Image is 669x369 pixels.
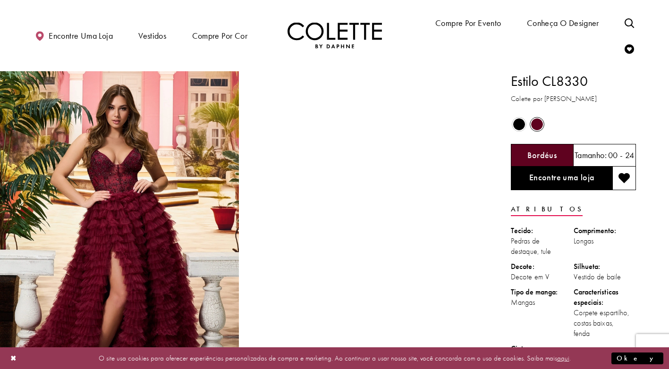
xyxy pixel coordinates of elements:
[511,287,574,297] div: Tipo de manga:
[611,352,663,364] button: Caixa de diálogo Enviar
[511,116,527,133] div: Black
[433,9,504,35] span: Compre por evento
[511,236,574,257] div: Pedras de destaque, tule
[511,297,574,308] div: Mangas
[622,35,636,61] a: Verifique a lista de desejos
[574,287,636,308] div: Características especiais:
[574,308,636,339] div: Corpete espartilho, costas baixas, fenda
[612,167,636,190] button: Adicionar à lista de desejos
[435,18,501,28] span: Compre por evento
[574,226,636,236] div: Comprimento:
[190,23,250,49] span: Compre por cor
[511,272,574,282] div: Decote em V
[6,350,22,366] button: Caixa de diálogo Fechar
[49,31,113,41] span: Encontre uma loja
[527,151,557,160] h5: Cor escolhida
[511,202,583,216] a: Atributos
[136,23,169,49] span: Vestidos
[574,261,636,272] div: Silhueta:
[511,261,574,272] div: Decote:
[557,353,569,362] a: aqui
[288,23,382,49] img: Colette por Daphne
[511,344,574,354] div: Cintura:
[511,71,636,91] h1: Estilo CL8330
[525,9,601,35] a: Conheça o designer
[608,151,635,160] h5: 00 - 24
[511,93,636,104] h3: Colette por [PERSON_NAME]
[288,23,382,49] a: Visite a página inicial
[68,352,601,364] p: O site usa cookies para oferecer experiências personalizadas de compra e marketing. Ao continuar ...
[574,236,636,246] div: Longas
[511,167,612,190] a: Encontre uma loja
[529,116,545,133] div: Bordeaux
[244,71,483,191] video: Estilo CL8330 Colette by Daphne #1 autoplay loop mute video
[511,115,636,133] div: O estado dos controles de cor do produto depende do tamanho escolhido
[574,272,636,282] div: Vestido de baile
[527,18,599,28] span: Conheça o designer
[33,23,115,49] a: Encontre uma loja
[192,31,247,41] span: Compre por cor
[138,31,166,41] span: Vestidos
[511,226,574,236] div: Tecido:
[622,9,636,35] a: Alternar pesquisa
[575,150,607,160] span: Tamanho:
